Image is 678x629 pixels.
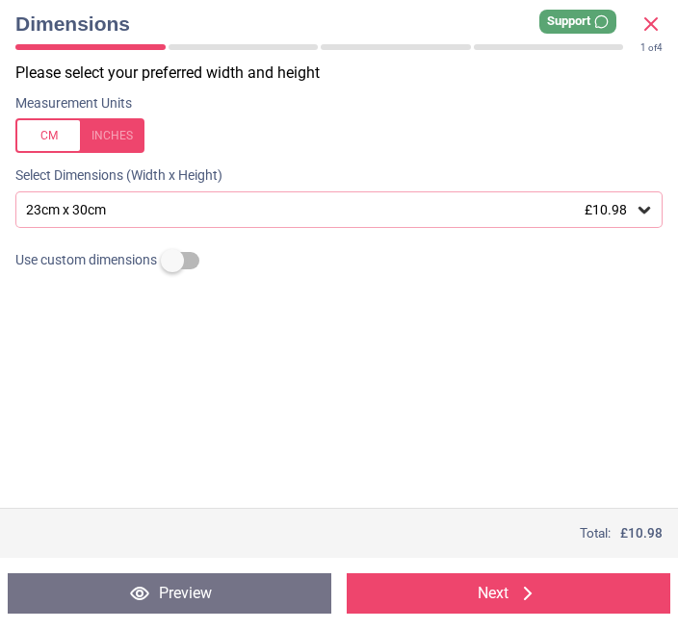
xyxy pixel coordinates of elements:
button: Preview [8,573,331,614]
span: Use custom dimensions [15,251,157,270]
span: £10.98 [585,202,627,217]
span: 1 [640,42,646,53]
div: of 4 [640,41,663,55]
span: £ [620,524,663,542]
div: Support [539,10,616,34]
label: Measurement Units [15,94,132,113]
span: 10.98 [628,525,663,541]
div: Total: [15,524,663,542]
button: Next [347,573,670,614]
div: 23cm x 30cm [24,202,635,218]
p: Please select your preferred width and height [15,63,678,84]
span: Dimensions [15,10,639,38]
